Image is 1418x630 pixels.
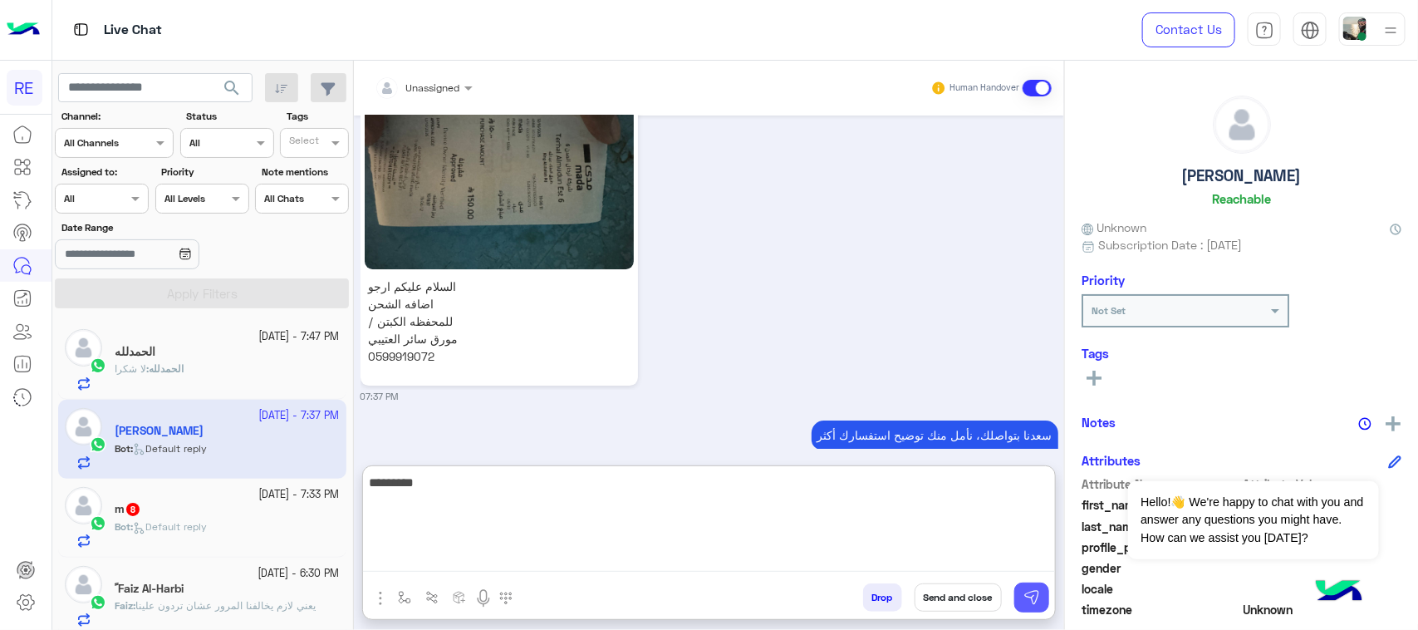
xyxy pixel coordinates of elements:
b: : [115,520,133,533]
small: [DATE] - 7:33 PM [259,487,340,503]
label: Date Range [61,220,248,235]
a: Contact Us [1142,12,1235,47]
span: ‏Faiz [115,599,133,612]
div: Select [287,133,319,152]
p: السلام عليكم ارجو اضافه الشحن للمحفظه الكبتن / مورق سائر العتيبي 0599919072 [365,273,478,369]
img: defaultAdmin.png [65,487,102,524]
span: profile_pic [1082,539,1240,556]
img: tab [1301,21,1320,40]
div: RE [7,70,42,106]
span: Bot [115,520,130,533]
span: search [222,78,242,98]
img: defaultAdmin.png [65,566,102,603]
h5: ‏Faiz Al-Harbi ً [115,582,184,596]
a: السلام عليكم ارجو اضافه الشحن للمحفظه الكبتن / مورق سائر العتيبي 0599919072 [361,63,638,386]
img: send voice note [473,588,493,608]
span: 8 [126,503,140,516]
img: create order [453,591,466,604]
span: يعني لازم يخالفنا المرور عشان تردون علينا [135,599,316,612]
span: null [1244,580,1402,598]
img: Logo [7,12,40,47]
img: defaultAdmin.png [1214,96,1270,153]
img: tab [71,19,91,40]
button: create order [446,583,473,611]
h6: Priority [1082,273,1125,288]
small: [DATE] - 7:47 PM [259,329,340,345]
img: defaultAdmin.png [65,329,102,367]
span: Attribute Name [1082,475,1240,493]
img: tab [1255,21,1274,40]
small: [DATE] - 6:30 PM [258,566,340,582]
img: add [1386,416,1401,431]
h5: [PERSON_NAME] [1182,166,1302,185]
button: select flow [391,583,419,611]
b: : [115,599,135,612]
span: Hello!👋 We're happy to chat with you and answer any questions you might have. How can we assist y... [1128,481,1378,559]
img: WhatsApp [90,357,106,374]
small: 07:37 PM [361,390,399,403]
span: gender [1082,559,1240,577]
button: Apply Filters [55,278,349,308]
img: 831006676128035.jpg [365,67,634,269]
label: Tags [287,109,347,124]
h6: Attributes [1082,453,1141,468]
span: لا شكرا [115,362,146,375]
p: 12/10/2025, 7:37 PM [812,421,1058,450]
h6: Tags [1082,346,1401,361]
img: hulul-logo.png [1310,564,1368,622]
span: Unknown [1244,601,1402,618]
img: WhatsApp [90,594,106,611]
span: locale [1082,580,1240,598]
img: select flow [398,591,411,604]
span: الحمدلله [149,362,184,375]
button: Send and close [915,583,1002,612]
button: Trigger scenario [419,583,446,611]
img: userImage [1343,17,1366,40]
img: WhatsApp [90,515,106,532]
img: Trigger scenario [425,591,439,604]
span: last_name [1082,518,1240,535]
small: Human Handover [949,81,1019,95]
button: search [212,73,253,109]
h5: m [115,502,141,516]
span: null [1244,559,1402,577]
b: Not Set [1092,304,1126,317]
label: Channel: [61,109,172,124]
img: send attachment [370,588,390,608]
b: : [146,362,184,375]
label: Note mentions [262,165,347,180]
span: Unknown [1082,219,1146,236]
span: Subscription Date : [DATE] [1098,236,1242,253]
h6: Reachable [1212,191,1271,206]
h6: Notes [1082,415,1116,430]
label: Status [186,109,272,124]
a: tab [1248,12,1281,47]
span: first_name [1082,496,1240,514]
span: timezone [1082,601,1240,618]
label: Assigned to: [61,165,147,180]
p: Live Chat [104,19,162,42]
h5: الحمدلله [115,345,155,359]
img: notes [1358,417,1371,431]
span: Unassigned [406,81,460,94]
button: Drop [863,583,902,612]
img: profile [1381,20,1401,41]
label: Priority [161,165,247,180]
img: send message [1023,589,1040,606]
img: make a call [499,592,513,605]
span: Default reply [133,520,207,533]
